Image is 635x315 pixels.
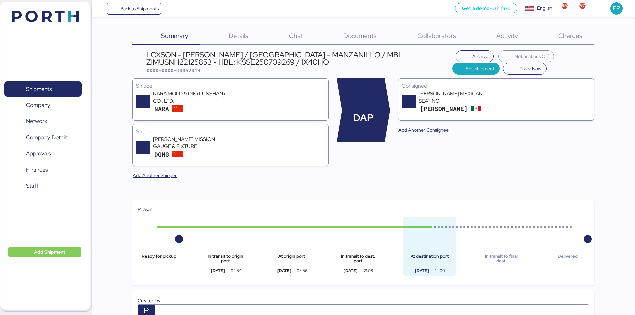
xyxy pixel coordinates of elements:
[161,31,188,40] span: Summary
[337,268,364,274] div: [DATE]
[229,31,248,40] span: Details
[558,31,582,40] span: Charges
[204,268,232,274] div: [DATE]
[613,4,620,13] span: FP
[503,63,547,75] button: Track Now
[4,114,82,129] a: Network
[537,5,552,12] div: English
[466,65,494,73] span: Edit shipment
[546,268,589,276] div: -
[291,268,313,274] div: 05:56
[204,254,247,264] div: In transit to origin port
[120,5,159,13] span: Back to Shipments
[402,82,591,90] div: Consignee
[393,124,454,136] button: Add Another Consignee
[498,50,554,62] button: Notifications Off
[343,31,377,40] span: Documents
[289,31,303,40] span: Chat
[417,31,456,40] span: Collaborators
[4,146,82,161] a: Approvals
[138,297,589,304] div: Created by
[472,52,488,60] span: Archive
[225,268,247,274] div: 02:54
[26,181,38,191] span: Staff
[408,268,436,274] div: [DATE]
[138,206,589,213] div: Phases
[480,254,523,264] div: In transit to final dest.
[4,98,82,113] a: Company
[4,81,82,97] a: Shipments
[429,268,451,274] div: 14:00
[8,247,81,257] button: Add Shipment
[34,248,65,256] span: Add Shipment
[26,133,68,142] span: Company Details
[419,90,499,105] div: [PERSON_NAME] MEXICAN SEATING
[26,165,48,175] span: Finances
[26,84,52,94] span: Shipments
[153,136,233,150] div: [PERSON_NAME] MISSION GAUGE & FIXTURE
[496,31,518,40] span: Activity
[358,268,379,274] div: 21:08
[337,254,379,264] div: In transit to dest. port
[138,268,180,276] div: -
[26,149,51,158] span: Approvals
[133,171,177,179] span: Add Another Shipper
[353,111,373,125] span: DAP
[398,126,449,134] span: Add Another Consignee
[515,52,549,60] span: Notifications Off
[146,51,452,66] div: LOXSON - [PERSON_NAME] / [GEOGRAPHIC_DATA] - MANZANILLO / MBL: ZIMUSNH22125853 - HBL: KSSE2507092...
[480,268,523,276] div: -
[26,100,50,110] span: Company
[146,67,200,74] span: XXXX-XXXX-O0052019
[456,50,494,62] button: Archive
[96,3,107,14] button: Menu
[546,254,589,264] div: Delivered
[270,254,313,264] div: At origin port
[270,268,298,274] div: [DATE]
[26,116,47,126] span: Network
[4,130,82,145] a: Company Details
[520,65,541,73] span: Track Now
[136,128,325,136] div: Shipper
[136,82,325,90] div: Shipper
[153,90,233,105] div: NARA MOLD & DIE (KUNSHAN) CO., LTD.
[107,3,161,15] a: Back to Shipments
[452,63,500,75] button: Edit shipment
[4,162,82,178] a: Finances
[408,254,451,264] div: At destination port
[127,169,182,181] button: Add Another Shipper
[138,254,180,264] div: Ready for pickup
[4,178,82,194] a: Staff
